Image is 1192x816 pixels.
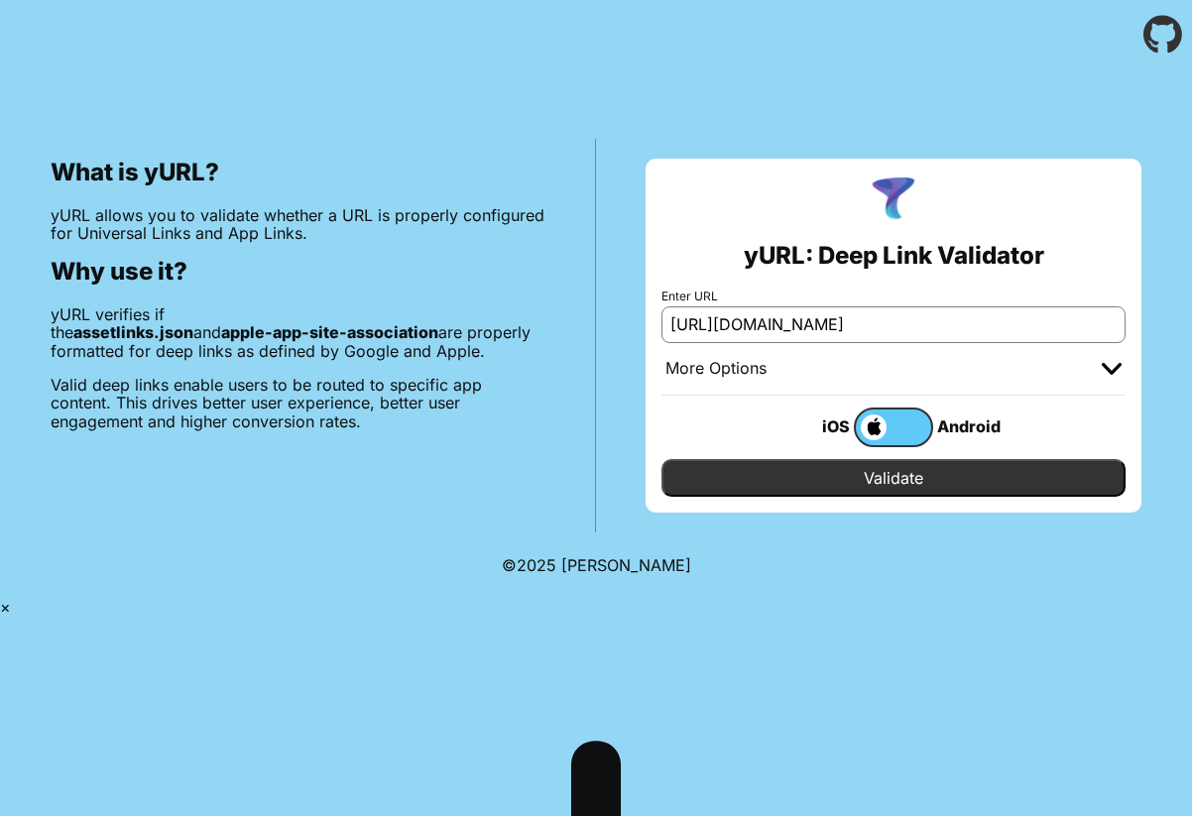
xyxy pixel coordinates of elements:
[665,359,767,379] div: More Options
[51,305,545,360] p: yURL verifies if the and are properly formatted for deep links as defined by Google and Apple.
[744,242,1044,270] h2: yURL: Deep Link Validator
[51,159,545,186] h2: What is yURL?
[517,555,556,575] span: 2025
[73,322,193,342] b: assetlinks.json
[1102,363,1122,375] img: chevron
[661,306,1126,342] input: e.g. https://app.chayev.com/xyx
[51,376,545,430] p: Valid deep links enable users to be routed to specific app content. This drives better user exper...
[661,290,1126,303] label: Enter URL
[51,258,545,286] h2: Why use it?
[51,206,545,243] p: yURL allows you to validate whether a URL is properly configured for Universal Links and App Links.
[868,175,919,226] img: yURL Logo
[775,413,854,439] div: iOS
[561,555,691,575] a: Michael Ibragimchayev's Personal Site
[661,459,1126,497] input: Validate
[933,413,1013,439] div: Android
[221,322,438,342] b: apple-app-site-association
[502,532,691,598] footer: ©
